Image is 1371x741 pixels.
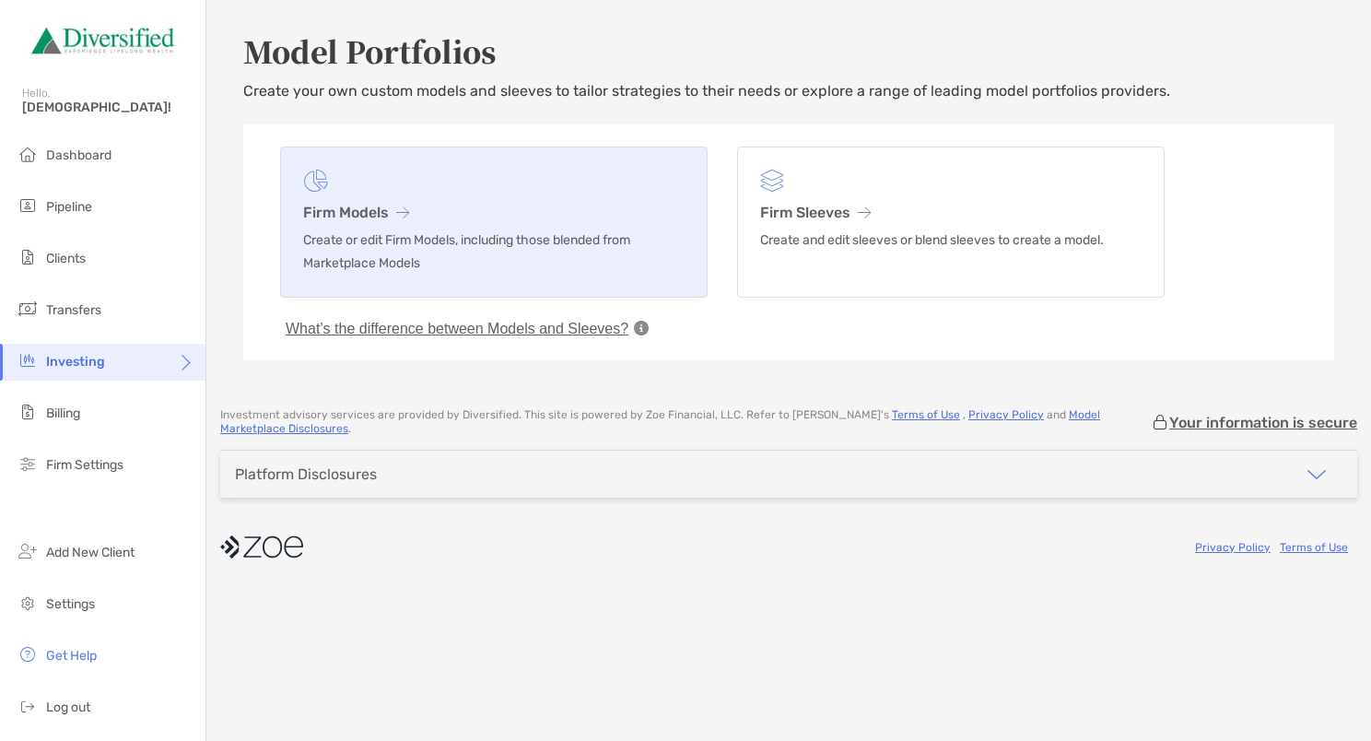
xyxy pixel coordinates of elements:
h3: Firm Models [303,204,685,221]
span: Firm Settings [46,457,123,473]
h3: Firm Sleeves [760,204,1142,221]
img: Zoe Logo [22,7,183,74]
a: Model Marketplace Disclosures [220,408,1100,435]
span: Settings [46,596,95,612]
a: Privacy Policy [1195,541,1271,554]
span: Transfers [46,302,101,318]
span: [DEMOGRAPHIC_DATA]! [22,100,194,115]
img: settings icon [17,592,39,614]
img: investing icon [17,349,39,371]
img: firm-settings icon [17,453,39,475]
h2: Model Portfolios [243,29,1334,72]
span: Investing [46,354,105,370]
span: Billing [46,406,80,421]
span: Pipeline [46,199,92,215]
a: Firm ModelsCreate or edit Firm Models, including those blended from Marketplace Models [280,147,708,298]
a: Privacy Policy [968,408,1044,421]
span: Dashboard [46,147,111,163]
img: dashboard icon [17,143,39,165]
a: Terms of Use [1280,541,1348,554]
img: clients icon [17,246,39,268]
span: Add New Client [46,545,135,560]
a: Terms of Use [892,408,960,421]
div: Platform Disclosures [235,465,377,483]
img: icon arrow [1306,464,1328,486]
span: Log out [46,700,90,715]
img: billing icon [17,401,39,423]
img: company logo [220,526,303,568]
a: Firm SleevesCreate and edit sleeves or blend sleeves to create a model. [737,147,1165,298]
p: Your information is secure [1169,414,1357,431]
span: Clients [46,251,86,266]
p: Create and edit sleeves or blend sleeves to create a model. [760,229,1142,252]
img: transfers icon [17,298,39,320]
p: Create or edit Firm Models, including those blended from Marketplace Models [303,229,685,275]
img: add_new_client icon [17,540,39,562]
p: Create your own custom models and sleeves to tailor strategies to their needs or explore a range ... [243,79,1334,102]
img: pipeline icon [17,194,39,217]
span: Get Help [46,648,97,664]
button: What’s the difference between Models and Sleeves? [280,320,634,338]
img: get-help icon [17,643,39,665]
img: logout icon [17,695,39,717]
p: Investment advisory services are provided by Diversified . This site is powered by Zoe Financial,... [220,408,1151,436]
